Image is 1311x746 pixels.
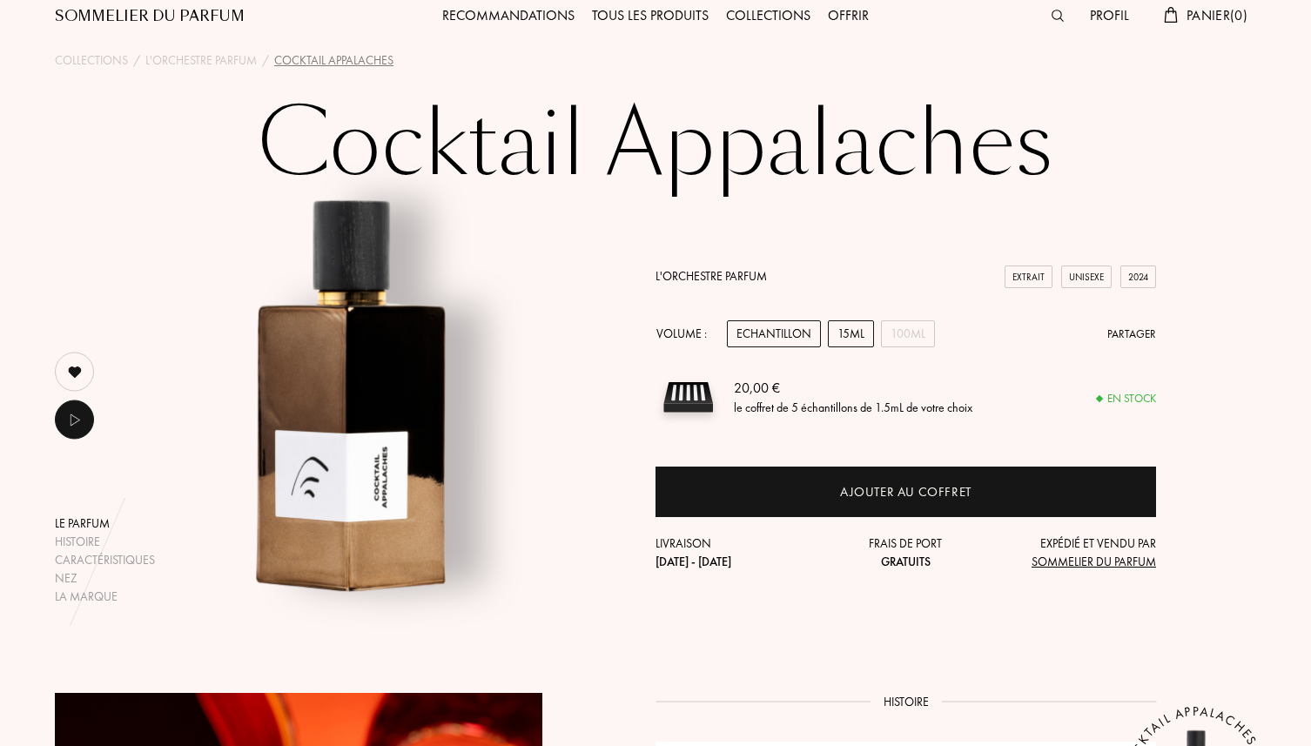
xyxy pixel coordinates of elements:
div: 20,00 € [734,378,972,399]
span: Gratuits [881,554,931,569]
a: Offrir [819,6,877,24]
a: Profil [1081,6,1138,24]
div: Collections [717,5,819,28]
div: Echantillon [727,320,821,347]
div: Ajouter au coffret [840,482,971,502]
div: / [133,51,140,70]
img: Cocktail Appalaches L'Orchestre Parfum [140,175,571,606]
a: Sommelier du Parfum [55,6,245,27]
span: Sommelier du Parfum [1032,554,1156,569]
div: Volume : [655,320,716,347]
img: sample box [655,365,721,430]
div: Cocktail Appalaches [274,51,393,70]
div: Expédié et vendu par [989,534,1156,571]
a: L'Orchestre Parfum [655,268,767,284]
img: music_play.png [64,409,85,431]
div: Frais de port [823,534,990,571]
img: search_icn.svg [1052,10,1064,22]
div: Tous les produits [583,5,717,28]
div: Partager [1107,326,1156,343]
div: Offrir [819,5,877,28]
a: Collections [717,6,819,24]
img: like_p.png [57,354,92,389]
span: Panier ( 0 ) [1187,6,1247,24]
div: Nez [55,569,155,588]
a: Collections [55,51,128,70]
div: 2024 [1120,265,1156,289]
div: Livraison [655,534,823,571]
div: En stock [1097,390,1156,407]
div: La marque [55,588,155,606]
img: cart.svg [1164,7,1178,23]
a: L'Orchestre Parfum [145,51,257,70]
a: Tous les produits [583,6,717,24]
div: / [262,51,269,70]
div: le coffret de 5 échantillons de 1.5mL de votre choix [734,399,972,417]
div: Histoire [55,533,155,551]
span: [DATE] - [DATE] [655,554,731,569]
div: Profil [1081,5,1138,28]
h1: Cocktail Appalaches [220,97,1091,192]
div: 15mL [828,320,874,347]
div: Extrait [1005,265,1052,289]
div: Le parfum [55,514,155,533]
a: Recommandations [434,6,583,24]
div: Caractéristiques [55,551,155,569]
div: Recommandations [434,5,583,28]
div: Unisexe [1061,265,1112,289]
div: 100mL [881,320,935,347]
